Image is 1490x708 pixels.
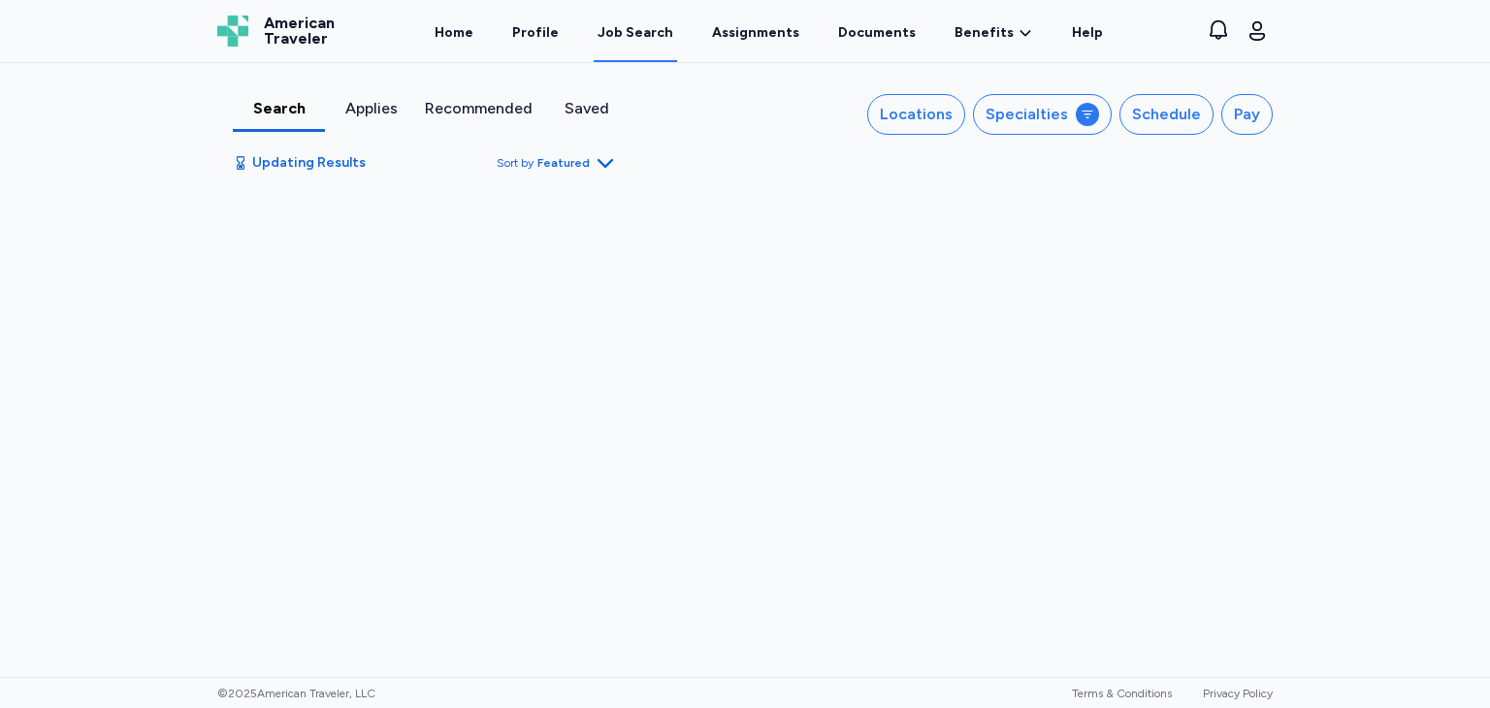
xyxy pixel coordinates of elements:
button: Specialties [973,94,1112,135]
button: Sort byFeatured [497,151,617,175]
div: Locations [880,103,953,126]
a: Terms & Conditions [1072,687,1172,700]
div: Specialties [986,103,1068,126]
img: Logo [217,16,248,47]
div: Applies [333,97,409,120]
span: Sort by [497,155,534,171]
div: Pay [1234,103,1260,126]
div: Search [241,97,317,120]
a: Job Search [594,2,677,62]
button: Schedule [1119,94,1214,135]
a: Privacy Policy [1203,687,1273,700]
span: Benefits [955,23,1014,43]
span: American Traveler [264,16,335,47]
span: © 2025 American Traveler, LLC [217,686,375,701]
a: Benefits [955,23,1033,43]
span: Featured [537,155,590,171]
div: Saved [548,97,625,120]
span: Updating Results [252,153,366,173]
div: Schedule [1132,103,1201,126]
div: Job Search [598,23,673,43]
button: Locations [867,94,965,135]
button: Pay [1221,94,1273,135]
div: Recommended [425,97,533,120]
